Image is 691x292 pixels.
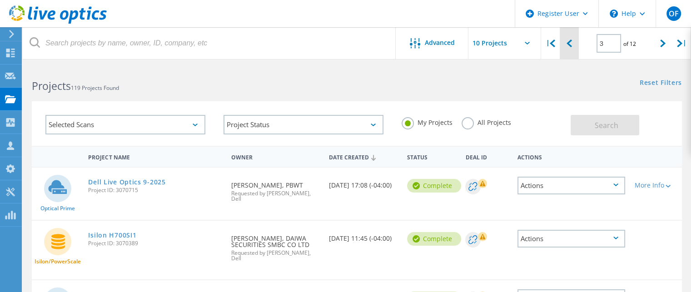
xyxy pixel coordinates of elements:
span: Search [595,120,618,130]
b: Projects [32,79,71,93]
svg: \n [610,10,618,18]
label: My Projects [402,117,452,126]
span: Requested by [PERSON_NAME], Dell [231,250,320,261]
div: | [672,27,691,59]
div: Owner [227,148,324,165]
span: Requested by [PERSON_NAME], Dell [231,191,320,202]
div: Complete [407,232,461,246]
div: Selected Scans [45,115,205,134]
span: 119 Projects Found [71,84,119,92]
span: Isilon/PowerScale [35,259,81,264]
div: | [541,27,560,59]
a: Reset Filters [640,79,682,87]
span: Project ID: 3070389 [88,241,222,246]
div: Project Name [84,148,227,165]
a: Isilon H700SI1 [88,232,136,238]
span: Optical Prime [40,206,75,211]
div: Status [403,148,461,165]
div: More Info [634,182,677,188]
label: All Projects [462,117,511,126]
div: Complete [407,179,461,193]
div: [PERSON_NAME], PBWT [227,168,324,211]
div: Deal Id [461,148,512,165]
div: Actions [513,148,630,165]
a: Dell Live Optics 9-2025 [88,179,165,185]
input: Search projects by name, owner, ID, company, etc [23,27,396,59]
span: Project ID: 3070715 [88,188,222,193]
div: Actions [517,230,626,247]
div: [DATE] 17:08 (-04:00) [324,168,403,198]
span: OF [668,10,678,17]
div: [DATE] 11:45 (-04:00) [324,221,403,251]
div: Actions [517,177,626,194]
div: Date Created [324,148,403,165]
span: Advanced [425,40,455,46]
span: of 12 [623,40,636,48]
div: Project Status [224,115,383,134]
div: [PERSON_NAME], DAIWA SECURITIES SMBC CO LTD [227,221,324,270]
a: Live Optics Dashboard [9,19,107,25]
button: Search [571,115,639,135]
